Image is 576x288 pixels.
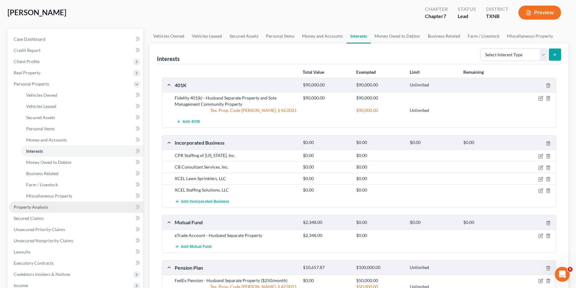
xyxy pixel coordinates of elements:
a: Case Dashboard [9,34,143,45]
div: $0.00 [300,277,353,284]
div: Chapter [425,13,448,20]
div: Lead [458,13,476,20]
span: Case Dashboard [14,36,45,42]
span: Money Owed to Debtor [26,160,72,165]
span: Add 401K [182,119,200,124]
div: $0.00 [460,140,514,146]
span: Add Mutual Fund [181,244,212,249]
span: 7 [443,13,446,19]
span: Executory Contracts [14,260,54,266]
button: Add Mutual Fund [175,241,212,253]
div: Pension Plan [172,264,300,271]
span: Income [14,283,28,288]
span: Unsecured Priority Claims [14,227,65,232]
button: Preview [518,6,561,20]
div: $0.00 [353,220,407,225]
span: Miscellaneous Property [26,193,72,198]
span: [PERSON_NAME] [7,8,66,17]
div: $50,000.00 [353,277,407,284]
span: Vehicles Leased [26,104,56,109]
div: Unlimited [407,82,460,88]
div: $10,657.87 [300,265,353,271]
a: Property Analysis [9,202,143,213]
a: Secured Assets [226,29,262,44]
div: $90,000.00 [300,82,353,88]
div: CB Consultant Services, Inc. [172,164,300,170]
div: TXNB [486,13,508,20]
a: Credit Report [9,45,143,56]
a: Unsecured Nonpriority Claims [9,235,143,246]
div: eTrade Account - Husband Separate Property [172,232,300,239]
strong: Exempted [356,69,376,75]
span: Property Analysis [14,204,48,210]
a: Unsecured Priority Claims [9,224,143,235]
span: Personal Items [26,126,55,131]
a: Interests [21,146,143,157]
a: Vehicles Leased [188,29,226,44]
a: Farm / Livestock [21,179,143,190]
span: Codebtors Insiders & Notices [14,272,70,277]
a: Money and Accounts [21,134,143,146]
div: XCEL Staffing Solutions, LLC [172,187,300,193]
span: Business Related [26,171,59,176]
a: Farm / Livestock [464,29,503,44]
a: Interests [347,29,371,44]
div: FedEx Pension - Husband Separate Property ($250/month) [172,277,300,284]
div: Chapter [425,6,448,13]
a: Executory Contracts [9,258,143,269]
a: Money Owed to Debtor [21,157,143,168]
button: Add Incorporated Business [175,196,229,207]
span: Unsecured Nonpriority Claims [14,238,73,243]
span: Personal Property [14,81,49,86]
span: Secured Assets [26,115,55,120]
div: $2,348.00 [300,232,353,239]
a: Secured Assets [21,112,143,123]
div: Fidelity 401(k) - Husband Separate Property and Sole Management Community Property [172,95,300,107]
span: Money and Accounts [26,137,67,142]
div: $0.00 [353,232,407,239]
span: Credit Report [14,48,40,53]
div: XCEL Lawn Sprinklers, LLC [172,175,300,182]
a: Vehicles Owned [21,90,143,101]
div: Mutual Fund [172,219,300,225]
div: $90,000.00 [353,82,407,88]
a: Business Related [21,168,143,179]
div: Tex. Prop. Code [PERSON_NAME]. § 42.0021 [172,107,300,114]
div: $0.00 [353,187,407,193]
div: Incorporated Business [172,139,300,146]
div: Interests [157,55,180,63]
span: Interests [26,148,43,154]
strong: Remaining [463,69,484,75]
a: Personal Items [262,29,298,44]
span: Client Profile [14,59,40,64]
strong: Total Value [303,69,324,75]
div: Unlimited [407,265,460,271]
div: $0.00 [300,187,353,193]
div: $2,348.00 [300,220,353,225]
div: $0.00 [407,220,460,225]
div: $0.00 [353,140,407,146]
span: Vehicles Owned [26,92,57,98]
div: $0.00 [300,140,353,146]
div: $0.00 [353,175,407,182]
a: Business Related [424,29,464,44]
div: $90,000.00 [353,107,407,114]
a: Vehicles Owned [149,29,188,44]
div: $0.00 [300,152,353,159]
div: $0.00 [300,175,353,182]
span: Farm / Livestock [26,182,58,187]
span: Secured Claims [14,216,44,221]
div: $0.00 [407,140,460,146]
a: Lawsuits [9,246,143,258]
div: CPR Staffing of [US_STATE], Inc. [172,152,300,159]
span: 5 [568,267,573,272]
div: $0.00 [460,220,514,225]
div: Unlimited [407,107,460,114]
div: $0.00 [300,164,353,170]
a: Miscellaneous Property [21,190,143,202]
button: Add 401K [175,116,202,128]
a: Money Owed to Debtor [371,29,424,44]
div: $0.00 [353,164,407,170]
a: Vehicles Leased [21,101,143,112]
a: Miscellaneous Property [503,29,557,44]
